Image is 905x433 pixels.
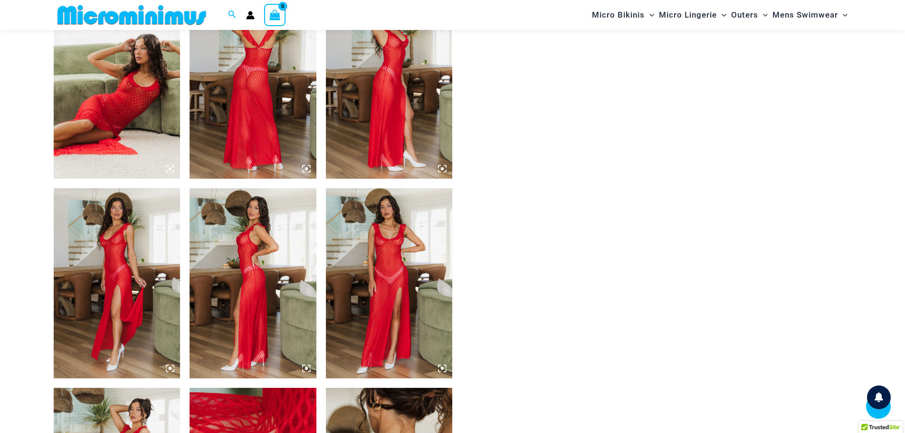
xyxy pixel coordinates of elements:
[326,188,453,378] img: Sometimes Red 587 Dress
[228,9,237,21] a: Search icon link
[657,3,729,27] a: Micro LingerieMenu ToggleMenu Toggle
[772,3,838,27] span: Mens Swimwear
[54,4,210,26] img: MM SHOP LOGO FLAT
[717,3,726,27] span: Menu Toggle
[659,3,717,27] span: Micro Lingerie
[729,3,770,27] a: OutersMenu ToggleMenu Toggle
[770,3,850,27] a: Mens SwimwearMenu ToggleMenu Toggle
[758,3,768,27] span: Menu Toggle
[588,1,852,29] nav: Site Navigation
[54,188,181,378] img: Sometimes Red 587 Dress
[246,11,255,19] a: Account icon link
[645,3,654,27] span: Menu Toggle
[264,4,286,26] a: View Shopping Cart, empty
[590,3,657,27] a: Micro BikinisMenu ToggleMenu Toggle
[731,3,758,27] span: Outers
[838,3,848,27] span: Menu Toggle
[592,3,645,27] span: Micro Bikinis
[190,188,316,378] img: Sometimes Red 587 Dress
